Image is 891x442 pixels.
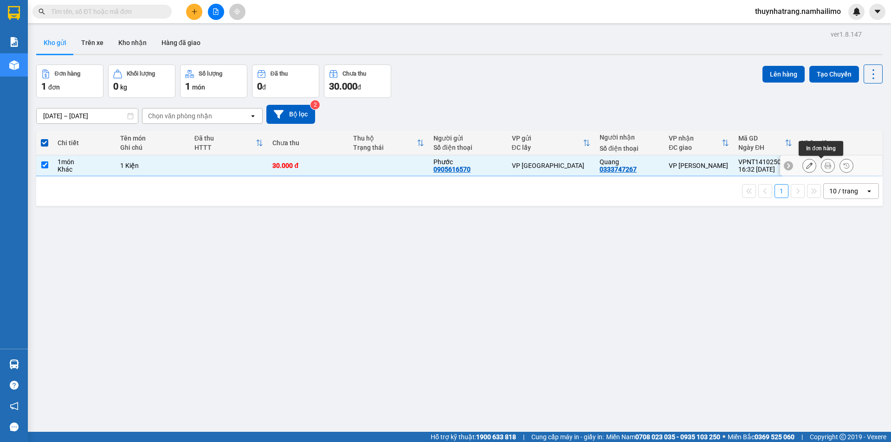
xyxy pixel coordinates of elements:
[36,32,74,54] button: Kho gửi
[120,162,185,169] div: 1 Kiện
[734,131,797,155] th: Toggle SortBy
[512,144,583,151] div: ĐC lấy
[728,432,794,442] span: Miền Bắc
[74,32,111,54] button: Trên xe
[852,7,861,16] img: icon-new-feature
[58,139,111,147] div: Chi tiết
[600,166,637,173] div: 0333747267
[669,162,729,169] div: VP [PERSON_NAME]
[229,4,245,20] button: aim
[799,141,843,156] div: In đơn hàng
[108,64,175,98] button: Khối lượng0kg
[234,8,240,15] span: aim
[600,134,659,141] div: Người nhận
[531,432,604,442] span: Cung cấp máy in - giấy in:
[186,4,202,20] button: plus
[431,432,516,442] span: Hỗ trợ kỹ thuật:
[738,166,792,173] div: 16:32 [DATE]
[55,70,80,77] div: Đơn hàng
[8,30,102,41] div: QUỲNH NT
[272,162,343,169] div: 30.000 đ
[8,8,102,30] div: VP [GEOGRAPHIC_DATA]
[512,162,590,169] div: VP [GEOGRAPHIC_DATA]
[865,187,873,195] svg: open
[738,135,785,142] div: Mã GD
[109,9,131,19] span: Nhận:
[9,359,19,369] img: warehouse-icon
[111,32,154,54] button: Kho nhận
[809,66,859,83] button: Tạo Chuyến
[8,6,20,20] img: logo-vxr
[127,70,155,77] div: Khối lượng
[775,184,788,198] button: 1
[357,83,361,91] span: đ
[199,70,222,77] div: Số lượng
[802,159,816,173] div: Sửa đơn hàng
[109,8,183,30] div: VP [PERSON_NAME]
[39,8,45,15] span: search
[9,37,19,47] img: solution-icon
[120,83,127,91] span: kg
[257,81,262,92] span: 0
[190,131,268,155] th: Toggle SortBy
[329,81,357,92] span: 30.000
[113,81,118,92] span: 0
[194,144,256,151] div: HTTT
[51,6,161,17] input: Tìm tên, số ĐT hoặc mã đơn
[148,111,212,121] div: Chọn văn phòng nhận
[8,41,102,54] div: 0386068679
[120,144,185,151] div: Ghi chú
[606,432,720,442] span: Miền Nam
[109,30,183,41] div: CTY NGUYÊN VỸ
[58,166,111,173] div: Khác
[185,81,190,92] span: 1
[755,433,794,441] strong: 0369 525 060
[249,112,257,120] svg: open
[10,402,19,410] span: notification
[664,131,734,155] th: Toggle SortBy
[600,158,659,166] div: Quang
[266,105,315,124] button: Bộ lọc
[433,166,471,173] div: 0905616570
[194,135,256,142] div: Đã thu
[600,145,659,152] div: Số điện thoại
[7,61,21,70] span: CR :
[512,135,583,142] div: VP gửi
[191,8,198,15] span: plus
[213,8,219,15] span: file-add
[829,186,858,196] div: 10 / trang
[801,139,877,147] div: Nhân viên
[262,83,266,91] span: đ
[748,6,848,17] span: thuynhatrang.namhailimo
[433,144,503,151] div: Số điện thoại
[433,135,503,142] div: Người gửi
[762,66,805,83] button: Lên hàng
[831,29,862,39] div: ver 1.8.147
[349,131,429,155] th: Toggle SortBy
[192,83,205,91] span: món
[523,432,524,442] span: |
[8,9,22,19] span: Gửi:
[839,434,846,440] span: copyright
[738,144,785,151] div: Ngày ĐH
[669,144,722,151] div: ĐC giao
[10,381,19,390] span: question-circle
[476,433,516,441] strong: 1900 633 818
[208,4,224,20] button: file-add
[433,158,503,166] div: Phước
[342,70,366,77] div: Chưa thu
[272,139,343,147] div: Chưa thu
[310,100,320,109] sup: 2
[738,158,792,166] div: VPNT1410250003
[869,4,885,20] button: caret-down
[37,109,138,123] input: Select a date range.
[7,60,103,71] div: 30.000
[873,7,882,16] span: caret-down
[154,32,208,54] button: Hàng đã giao
[180,64,247,98] button: Số lượng1món
[669,135,722,142] div: VP nhận
[109,41,183,54] div: 0908737374
[10,423,19,431] span: message
[58,158,111,166] div: 1 món
[120,135,185,142] div: Tên món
